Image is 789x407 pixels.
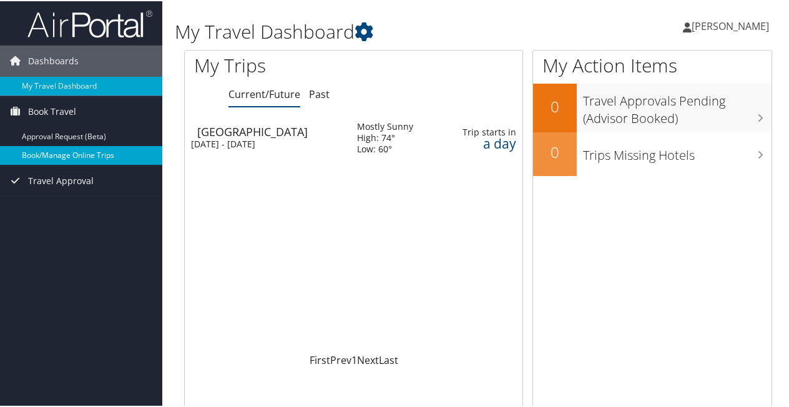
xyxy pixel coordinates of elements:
[309,86,330,100] a: Past
[330,352,351,366] a: Prev
[175,17,579,44] h1: My Travel Dashboard
[533,131,772,175] a: 0Trips Missing Hotels
[692,18,769,32] span: [PERSON_NAME]
[357,142,413,154] div: Low: 60°
[583,85,772,126] h3: Travel Approvals Pending (Advisor Booked)
[191,137,338,149] div: [DATE] - [DATE]
[351,352,357,366] a: 1
[533,82,772,130] a: 0Travel Approvals Pending (Advisor Booked)
[28,164,94,195] span: Travel Approval
[683,6,782,44] a: [PERSON_NAME]
[357,352,379,366] a: Next
[533,95,577,116] h2: 0
[379,352,398,366] a: Last
[452,125,516,137] div: Trip starts in
[28,95,76,126] span: Book Travel
[357,131,413,142] div: High: 74°
[28,44,79,76] span: Dashboards
[533,51,772,77] h1: My Action Items
[452,137,516,148] div: a day
[533,140,577,162] h2: 0
[357,120,413,131] div: Mostly Sunny
[310,352,330,366] a: First
[228,86,300,100] a: Current/Future
[194,51,373,77] h1: My Trips
[197,125,345,136] div: [GEOGRAPHIC_DATA]
[583,139,772,163] h3: Trips Missing Hotels
[27,8,152,37] img: airportal-logo.png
